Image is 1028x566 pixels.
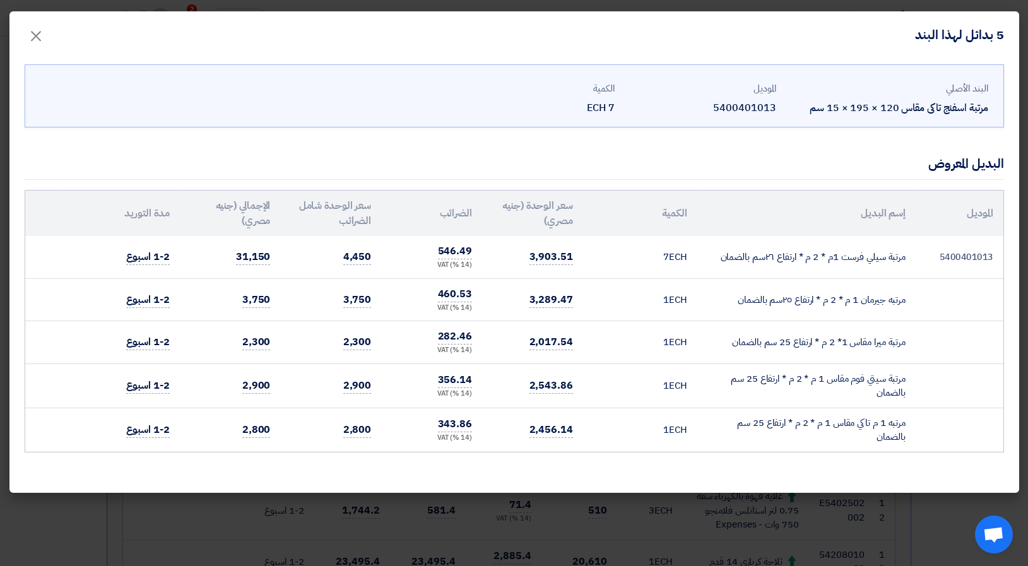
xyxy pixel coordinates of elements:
[583,321,697,364] td: ECH
[391,389,472,399] div: (14 %) VAT
[663,423,669,437] span: 1
[126,249,169,265] span: 1-2 اسبوع
[438,372,472,388] span: 356.14
[438,286,472,302] span: 460.53
[463,100,615,115] div: 7 ECH
[529,334,573,350] span: 2,017.54
[529,422,573,438] span: 2,456.14
[697,363,916,408] td: مرتبة سيتي فوم مقاس 1 م * 2 م * ارتفاع 25 سم بالضمان
[625,81,776,96] div: الموديل
[697,408,916,452] td: مرتبه 1 م تاكي مقاس 1 م * 2 م * ارتفاع 25 سم بالضمان
[126,334,169,350] span: 1-2 اسبوع
[438,416,472,432] span: 343.86
[786,81,988,96] div: البند الأصلي
[242,378,271,394] span: 2,900
[391,345,472,356] div: (14 %) VAT
[529,249,573,265] span: 3,903.51
[663,250,669,264] span: 7
[786,100,988,115] div: مرتبة اسفنج تاكى مقاس 120 × 195 × 15 سم
[697,278,916,321] td: مرتبه جيرمان 1 م * 2 م * ارتفاع ٢٥سم بالضمان
[529,378,573,394] span: 2,543.86
[126,422,169,438] span: 1-2 اسبوع
[280,191,381,236] th: سعر الوحدة شامل الضرائب
[391,433,472,444] div: (14 %) VAT
[18,20,54,45] button: Close
[242,422,271,438] span: 2,800
[583,278,697,321] td: ECH
[697,321,916,364] td: مرتبة ميرا مقاس 1* 2 م * ارتفاع 25 سم بالضمان
[343,249,372,265] span: 4,450
[928,154,1004,173] div: البديل المعروض
[92,191,179,236] th: مدة التوريد
[916,191,1003,236] th: الموديل
[381,191,482,236] th: الضرائب
[391,303,472,314] div: (14 %) VAT
[343,422,372,438] span: 2,800
[463,81,615,96] div: الكمية
[583,191,697,236] th: الكمية
[915,27,1004,43] h4: 5 بدائل لهذا البند
[663,379,669,392] span: 1
[583,363,697,408] td: ECH
[625,100,776,115] div: 5400401013
[663,293,669,307] span: 1
[28,16,44,54] span: ×
[482,191,583,236] th: سعر الوحدة (جنيه مصري)
[663,335,669,349] span: 1
[126,292,169,308] span: 1-2 اسبوع
[975,516,1013,553] a: دردشة مفتوحة
[180,191,281,236] th: الإجمالي (جنيه مصري)
[391,260,472,271] div: (14 %) VAT
[343,292,372,308] span: 3,750
[529,292,573,308] span: 3,289.47
[242,334,271,350] span: 2,300
[343,378,372,394] span: 2,900
[583,236,697,278] td: ECH
[438,329,472,345] span: 282.46
[697,191,916,236] th: إسم البديل
[583,408,697,452] td: ECH
[438,244,472,259] span: 546.49
[236,249,270,265] span: 31,150
[697,236,916,278] td: مرتبة سيلي فرست 1م * 2 م * ارتفاع ٢٦سم بالضمان
[126,378,169,394] span: 1-2 اسبوع
[242,292,271,308] span: 3,750
[343,334,372,350] span: 2,300
[916,236,1003,278] td: 5400401013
